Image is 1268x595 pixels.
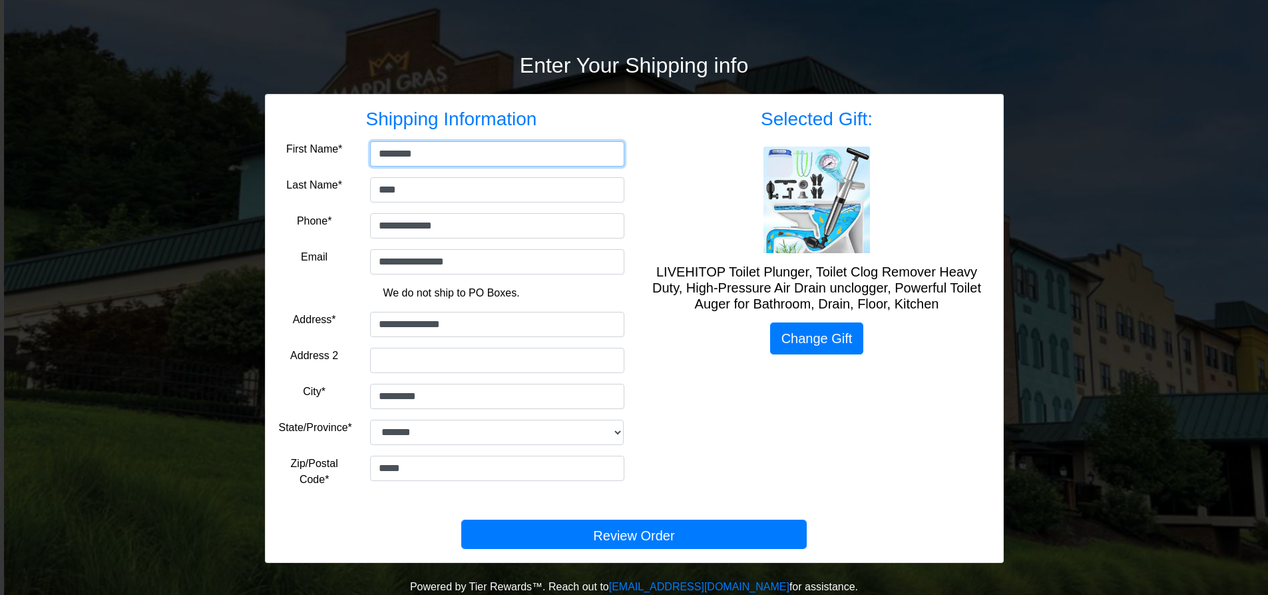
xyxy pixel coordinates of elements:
a: [EMAIL_ADDRESS][DOMAIN_NAME] [609,581,789,592]
h3: Shipping Information [279,108,624,131]
h3: Selected Gift: [644,108,990,131]
label: Address 2 [290,348,338,364]
label: Email [301,249,327,265]
h5: LIVEHITOP Toilet Plunger, Toilet Clog Remover Heavy Duty, High-Pressure Air Drain unclogger, Powe... [644,264,990,312]
label: First Name* [286,141,342,157]
label: Last Name* [286,177,342,193]
label: City* [303,384,325,400]
img: LIVEHITOP Toilet Plunger, Toilet Clog Remover Heavy Duty, High-Pressure Air Drain unclogger, Powe... [763,147,870,253]
label: State/Province* [279,420,352,436]
span: Powered by Tier Rewards™. Reach out to for assistance. [410,581,858,592]
h2: Enter Your Shipping info [265,53,1004,78]
button: Review Order [461,520,807,549]
p: We do not ship to PO Boxes. [289,285,614,301]
label: Phone* [297,213,332,229]
label: Address* [293,312,336,328]
label: Zip/Postal Code* [279,456,350,488]
a: Change Gift [770,322,864,354]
